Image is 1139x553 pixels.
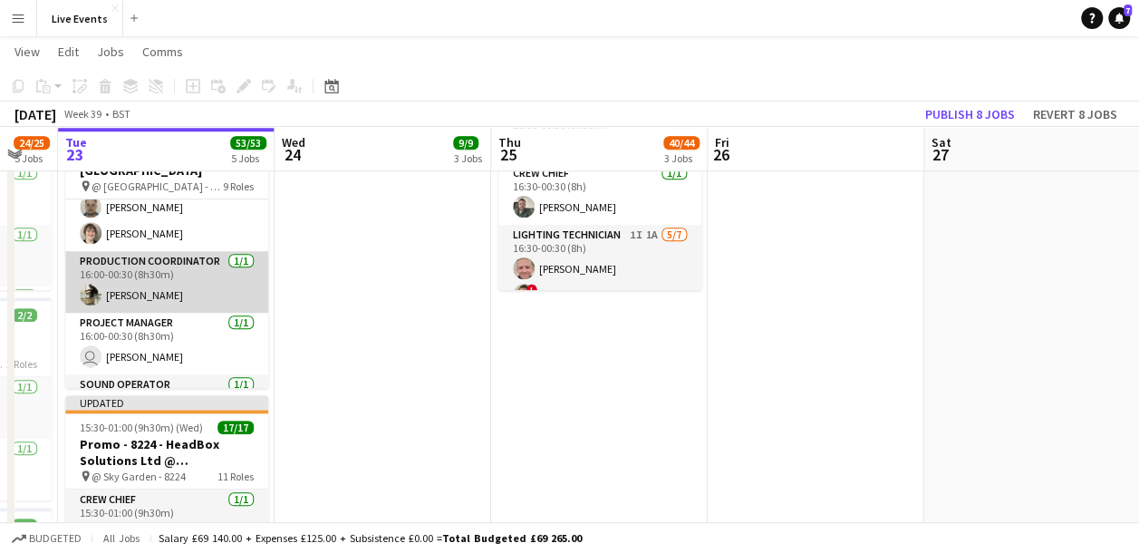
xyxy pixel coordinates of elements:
span: 2/2 [12,308,37,322]
span: 7 [1124,5,1132,16]
span: Edit [58,44,79,60]
span: View [14,44,40,60]
span: 17/17 [217,421,254,434]
span: @ [GEOGRAPHIC_DATA] - 7851 [92,179,223,193]
span: 9/9 [453,136,478,150]
div: [DATE] [14,105,56,123]
div: Updated [65,395,268,410]
div: 5 Jobs [14,151,49,165]
a: Edit [51,40,86,63]
span: 24/25 [14,136,50,150]
div: 3 Jobs [454,151,482,165]
span: Tue [65,134,87,150]
span: Comms [142,44,183,60]
span: 27 [929,144,951,165]
div: Salary £69 140.00 + Expenses £125.00 + Subsistence £0.00 = [159,531,582,545]
button: Live Events [37,1,123,36]
app-card-role: Crew Chief1/116:30-00:30 (8h)[PERSON_NAME] [498,163,701,225]
span: @ Sky Garden - 8224 [92,470,186,483]
a: View [7,40,47,63]
span: Wed [282,134,305,150]
span: Sat [931,134,951,150]
button: Revert 8 jobs [1026,102,1125,126]
span: 2 Roles [6,357,37,371]
app-card-role: Crew Chief1/115:30-01:00 (9h30m)[PERSON_NAME] [65,490,268,551]
div: 3 Jobs [664,151,699,165]
span: Total Budgeted £69 265.00 [442,531,582,545]
span: 40/44 [663,136,700,150]
h3: Promo - 8224 - HeadBox Solutions Ltd @ [GEOGRAPHIC_DATA] [65,436,268,469]
app-job-card: 14:30-00:30 (10h) (Wed)14/147851 - T2RL @ [GEOGRAPHIC_DATA] @ [GEOGRAPHIC_DATA] - 78519 RolesLigh... [65,120,268,388]
span: 11 Roles [217,470,254,483]
span: All jobs [100,531,143,545]
span: 26 [712,144,729,165]
a: 7 [1108,7,1130,29]
button: Budgeted [9,529,84,548]
span: 53/53 [230,136,266,150]
button: Publish 8 jobs [918,102,1022,126]
app-card-role: Sound Operator1/1 [65,374,268,436]
span: 15:30-01:00 (9h30m) (Wed) [80,421,203,434]
app-card-role: Production Coordinator1/116:00-00:30 (8h30m)[PERSON_NAME] [65,251,268,313]
span: 1/1 [12,519,37,532]
a: Jobs [90,40,131,63]
span: 25 [496,144,521,165]
div: BST [112,107,130,121]
div: 5 Jobs [231,151,265,165]
span: Fri [715,134,729,150]
span: Jobs [97,44,124,60]
span: 24 [279,144,305,165]
span: Budgeted [29,532,82,545]
span: Week 39 [60,107,105,121]
a: Comms [135,40,190,63]
span: ! [526,284,537,295]
app-card-role: Project Manager1/116:00-00:30 (8h30m) [PERSON_NAME] [65,313,268,374]
span: 9 Roles [223,179,254,193]
app-card-role: Lighting Technician1I1A5/716:30-00:30 (8h)[PERSON_NAME]![PERSON_NAME] [498,225,701,444]
span: Thu [498,134,521,150]
span: 23 [63,144,87,165]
